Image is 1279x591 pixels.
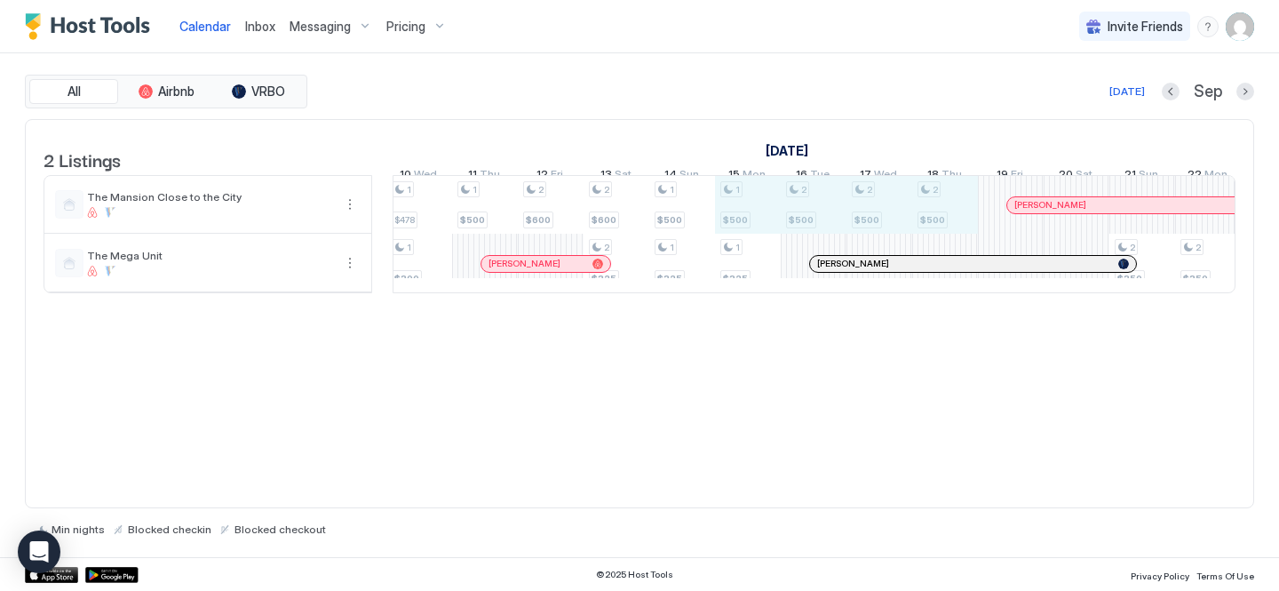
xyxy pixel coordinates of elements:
span: 2 [1196,242,1201,253]
span: Thu [941,167,962,186]
span: [PERSON_NAME] [489,258,560,269]
span: 2 [604,184,609,196]
span: Fri [1011,167,1023,186]
span: 1 [735,242,740,253]
span: [PERSON_NAME] [817,258,889,269]
a: September 10, 2025 [395,164,441,189]
span: 2 [604,242,609,253]
button: Previous month [1162,83,1180,100]
span: © 2025 Host Tools [596,569,673,580]
span: $500 [460,214,485,226]
span: 2 Listings [44,146,121,172]
a: September 11, 2025 [464,164,504,189]
span: Terms Of Use [1196,571,1254,581]
a: Google Play Store [85,567,139,583]
span: 17 [860,167,871,186]
a: September 12, 2025 [532,164,568,189]
span: 12 [536,167,548,186]
button: More options [339,252,361,274]
span: Min nights [52,523,105,536]
span: 15 [728,167,740,186]
div: User profile [1226,12,1254,41]
span: VRBO [251,84,285,100]
span: [PERSON_NAME] [1014,199,1086,211]
a: September 13, 2025 [596,164,636,189]
a: September 17, 2025 [855,164,902,189]
span: Invite Friends [1108,19,1183,35]
a: September 22, 2025 [1183,164,1232,189]
a: September 14, 2025 [660,164,703,189]
span: 1 [670,242,674,253]
a: September 18, 2025 [923,164,966,189]
span: Privacy Policy [1131,571,1189,581]
div: menu [339,194,361,215]
span: Inbox [245,19,275,34]
a: Privacy Policy [1131,565,1189,584]
span: Thu [480,167,500,186]
span: Mon [743,167,766,186]
span: 1 [473,184,477,196]
span: $350 [1117,273,1142,284]
span: The Mega Unit [87,249,332,262]
span: 14 [664,167,677,186]
span: $300 [394,273,419,284]
span: 22 [1188,167,1202,186]
a: Host Tools Logo [25,13,158,40]
button: [DATE] [1107,81,1148,102]
span: Messaging [290,19,351,35]
span: $600 [592,214,616,226]
span: $350 [1183,273,1208,284]
span: Airbnb [158,84,195,100]
span: Blocked checkout [234,523,326,536]
span: Sep [1194,82,1222,102]
span: $500 [657,214,682,226]
button: More options [339,194,361,215]
span: 21 [1124,167,1136,186]
a: September 19, 2025 [992,164,1028,189]
span: All [68,84,81,100]
button: VRBO [214,79,303,104]
span: $478 [394,214,415,226]
span: Sat [615,167,632,186]
button: Next month [1236,83,1254,100]
span: Fri [551,167,563,186]
span: 1 [407,242,411,253]
div: Open Intercom Messenger [18,531,60,573]
div: menu [339,252,361,274]
span: 16 [796,167,807,186]
span: 13 [600,167,612,186]
span: Sat [1076,167,1092,186]
span: 10 [400,167,411,186]
span: Wed [874,167,897,186]
a: Calendar [179,17,231,36]
div: tab-group [25,75,307,108]
div: menu [1197,16,1219,37]
span: 1 [670,184,674,196]
a: Inbox [245,17,275,36]
a: September 1, 2025 [761,138,813,164]
span: $325 [723,273,748,284]
button: Airbnb [122,79,211,104]
span: 20 [1059,167,1073,186]
a: September 16, 2025 [791,164,834,189]
span: $325 [592,273,616,284]
a: App Store [25,567,78,583]
span: Sun [1139,167,1158,186]
span: Blocked checkin [128,523,211,536]
span: $600 [526,214,551,226]
span: Tue [810,167,830,186]
a: September 15, 2025 [724,164,770,189]
span: 1 [407,184,411,196]
span: Sun [679,167,699,186]
div: [DATE] [1109,84,1145,100]
a: Terms Of Use [1196,565,1254,584]
span: 11 [468,167,477,186]
button: All [29,79,118,104]
span: Wed [414,167,437,186]
span: 18 [927,167,939,186]
span: 2 [538,184,544,196]
span: Calendar [179,19,231,34]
